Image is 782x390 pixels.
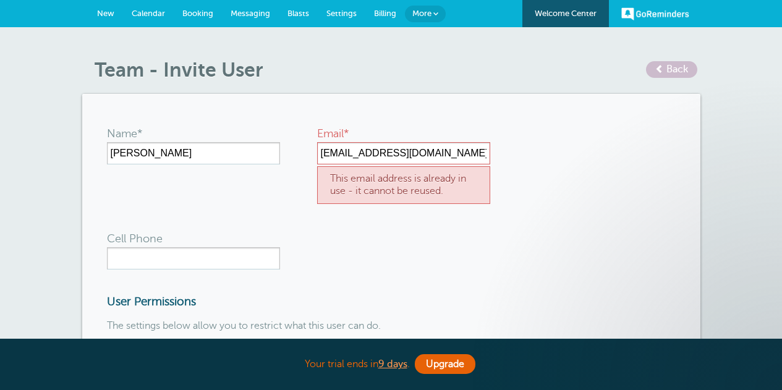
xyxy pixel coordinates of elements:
span: Booking [182,9,213,18]
div: Your trial ends in . [82,351,700,378]
a: Back [646,61,697,78]
p: The settings below allow you to restrict what this user can do. [107,320,478,332]
h3: User Permissions [107,295,478,308]
span: New [97,9,114,18]
span: Messaging [231,9,270,18]
span: Billing [374,9,396,18]
label: Cell Phone [107,233,163,244]
a: Upgrade [415,354,475,374]
span: More [412,9,431,18]
label: Name* [107,128,142,139]
a: 9 days [378,358,407,370]
span: Blasts [287,9,309,18]
span: Calendar [132,9,165,18]
span: Back [666,64,688,75]
label: Email* [317,128,349,139]
h1: Team - Invite User [95,58,700,82]
a: More [405,6,446,22]
span: Settings [326,9,357,18]
div: This email address is already in use - it cannot be reused. [317,166,490,203]
iframe: Resource center [547,219,770,378]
